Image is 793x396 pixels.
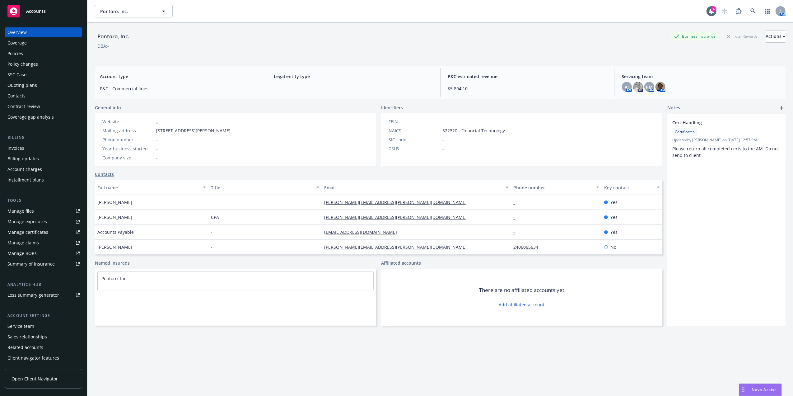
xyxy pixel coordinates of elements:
[718,5,731,17] a: Start snowing
[442,127,505,134] span: 522320 - Financial Technology
[7,80,37,90] div: Quoting plans
[610,244,616,250] span: No
[12,375,58,382] span: Open Client Navigator
[324,184,502,191] div: Email
[655,82,665,92] img: photo
[97,184,199,191] div: Full name
[97,214,132,220] span: [PERSON_NAME]
[7,353,59,363] div: Client navigator features
[5,217,82,227] span: Manage exposures
[5,80,82,90] a: Quoting plans
[7,101,40,111] div: Contract review
[778,104,786,112] a: add
[102,136,154,143] div: Phone number
[5,38,82,48] a: Coverage
[724,32,761,40] div: Total Rewards
[7,217,47,227] div: Manage exposures
[95,171,114,177] a: Contacts
[7,206,34,216] div: Manage files
[671,32,719,40] div: Business Insurance
[766,30,786,43] button: Actions
[102,154,154,161] div: Company size
[7,332,47,342] div: Sales relationships
[514,214,520,220] a: -
[5,91,82,101] a: Contacts
[672,137,781,143] span: Updated by [PERSON_NAME] on [DATE] 12:57 PM
[324,229,402,235] a: [EMAIL_ADDRESS][DOMAIN_NAME]
[95,180,208,195] button: Full name
[324,199,472,205] a: [PERSON_NAME][EMAIL_ADDRESS][PERSON_NAME][DOMAIN_NAME]
[739,384,782,396] button: Nova Assist
[95,104,121,111] span: General info
[511,180,602,195] button: Phone number
[5,248,82,258] a: Manage BORs
[752,387,777,392] span: Nova Assist
[7,27,27,37] div: Overview
[604,184,653,191] div: Key contact
[733,5,745,17] a: Report a Bug
[442,118,444,125] span: -
[7,143,24,153] div: Invoices
[5,321,82,331] a: Service team
[5,112,82,122] a: Coverage gap analysis
[7,342,43,352] div: Related accounts
[5,59,82,69] a: Policy changes
[667,104,680,112] span: Notes
[102,145,154,152] div: Year business started
[5,227,82,237] a: Manage certificates
[95,260,130,266] a: Named insureds
[100,85,259,92] span: P&C - Commercial lines
[156,127,231,134] span: [STREET_ADDRESS][PERSON_NAME]
[602,180,662,195] button: Key contact
[747,5,759,17] a: Search
[156,145,158,152] span: -
[675,129,695,135] span: Certificates
[274,85,432,92] span: -
[739,384,747,396] div: Drag to move
[324,214,472,220] a: [PERSON_NAME][EMAIL_ADDRESS][PERSON_NAME][DOMAIN_NAME]
[7,91,26,101] div: Contacts
[5,49,82,59] a: Policies
[95,5,173,17] button: Pontoro, Inc.
[5,259,82,269] a: Summary of insurance
[5,27,82,37] a: Overview
[672,146,780,158] span: Please return all completed certs to the AM. Do not send to client
[389,127,440,134] div: NAICS
[97,199,132,205] span: [PERSON_NAME]
[5,281,82,288] div: Analytics hub
[667,114,786,163] div: Cert HandlingCertificatesUpdatedby [PERSON_NAME] on [DATE] 12:57 PMPlease return all completed ce...
[7,259,55,269] div: Summary of insurance
[5,175,82,185] a: Installment plans
[7,321,34,331] div: Service team
[389,145,440,152] div: CSLB
[5,164,82,174] a: Account charges
[211,184,313,191] div: Title
[26,9,46,14] span: Accounts
[610,229,618,235] span: Yes
[211,199,212,205] span: -
[514,229,520,235] a: -
[5,353,82,363] a: Client navigator features
[97,229,134,235] span: Accounts Payable
[324,244,472,250] a: [PERSON_NAME][EMAIL_ADDRESS][PERSON_NAME][DOMAIN_NAME]
[211,244,212,250] span: -
[7,227,48,237] div: Manage certificates
[622,73,781,80] span: Servicing team
[5,332,82,342] a: Sales relationships
[211,214,219,220] span: CPA
[610,214,618,220] span: Yes
[7,364,35,374] div: Client access
[5,206,82,216] a: Manage files
[5,134,82,141] div: Billing
[5,197,82,204] div: Tools
[514,199,520,205] a: -
[5,101,82,111] a: Contract review
[208,180,322,195] button: Title
[514,244,543,250] a: 2406065634
[625,84,629,90] span: AJ
[7,175,44,185] div: Installment plans
[101,276,128,281] a: Pontoro, Inc.
[156,154,158,161] span: -
[442,145,444,152] span: -
[442,136,444,143] span: -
